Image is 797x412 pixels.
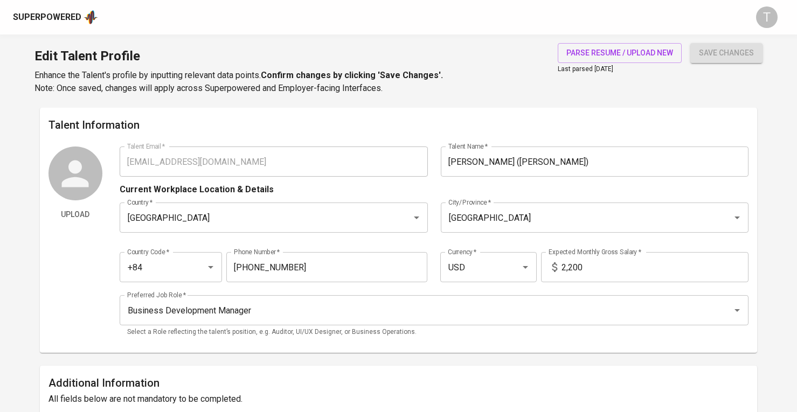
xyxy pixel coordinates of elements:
[48,374,749,392] h6: Additional Information
[409,210,424,225] button: Open
[127,327,741,338] p: Select a Role reflecting the talent’s position, e.g. Auditor, UI/UX Designer, or Business Operati...
[84,9,98,25] img: app logo
[730,210,745,225] button: Open
[699,46,754,60] span: save changes
[730,303,745,318] button: Open
[48,392,749,407] h6: All fields below are not mandatory to be completed.
[48,116,749,134] h6: Talent Information
[261,70,443,80] b: Confirm changes by clicking 'Save Changes'.
[13,11,81,24] div: Superpowered
[203,260,218,275] button: Open
[34,43,443,69] h1: Edit Talent Profile
[120,183,274,196] p: Current Workplace Location & Details
[558,43,682,63] button: parse resume / upload new
[756,6,778,28] div: T
[13,9,98,25] a: Superpoweredapp logo
[48,205,102,225] button: Upload
[690,43,763,63] button: save changes
[518,260,533,275] button: Open
[558,65,613,73] span: Last parsed [DATE]
[566,46,673,60] span: parse resume / upload new
[34,69,443,95] p: Enhance the Talent's profile by inputting relevant data points. Note: Once saved, changes will ap...
[53,208,98,221] span: Upload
